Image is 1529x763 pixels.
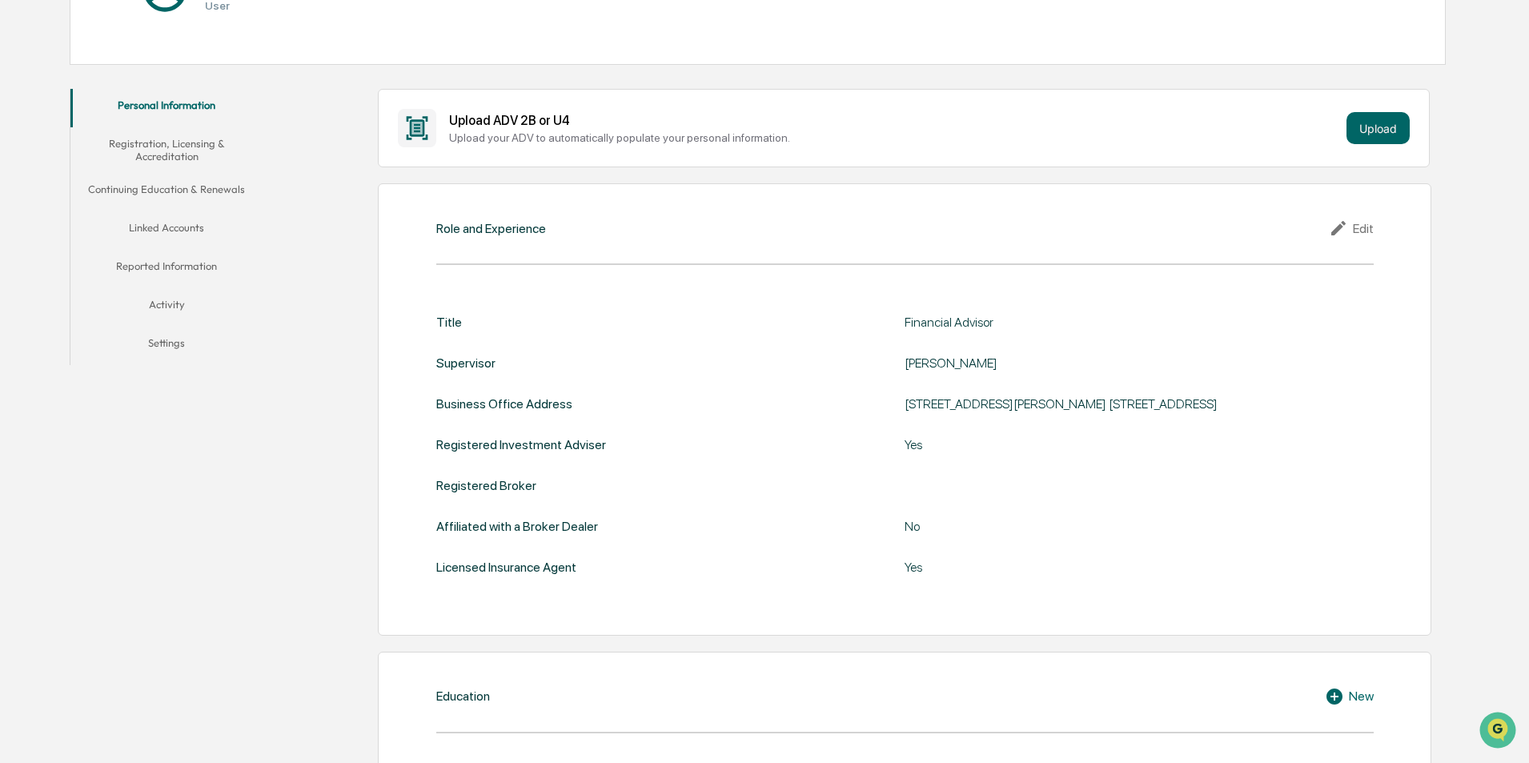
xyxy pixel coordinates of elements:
[110,195,205,224] a: 🗄️Attestations
[54,122,263,139] div: Start new chat
[70,89,263,365] div: secondary tabs example
[16,122,45,151] img: 1746055101610-c473b297-6a78-478c-a979-82029cc54cd1
[10,195,110,224] a: 🖐️Preclearance
[159,271,194,283] span: Pylon
[70,288,263,327] button: Activity
[905,315,1305,330] div: Financial Advisor
[449,113,1340,128] div: Upload ADV 2B or U4
[905,560,1305,575] div: Yes
[436,315,462,330] div: Title
[436,478,536,493] div: Registered Broker
[1478,710,1521,753] iframe: Open customer support
[905,437,1305,452] div: Yes
[436,519,598,534] div: Affiliated with a Broker Dealer
[272,127,291,147] button: Start new chat
[70,250,263,288] button: Reported Information
[436,437,606,452] div: Registered Investment Adviser
[905,519,1305,534] div: No
[16,203,29,216] div: 🖐️
[1346,112,1410,144] button: Upload
[905,355,1305,371] div: [PERSON_NAME]
[32,202,103,218] span: Preclearance
[1325,687,1374,706] div: New
[132,202,199,218] span: Attestations
[436,221,546,236] div: Role and Experience
[905,396,1305,412] div: [STREET_ADDRESS][PERSON_NAME] [STREET_ADDRESS]
[1329,219,1374,238] div: Edit
[436,560,576,575] div: Licensed Insurance Agent
[113,271,194,283] a: Powered byPylon
[32,232,101,248] span: Data Lookup
[436,396,572,412] div: Business Office Address
[16,234,29,247] div: 🔎
[10,226,107,255] a: 🔎Data Lookup
[436,355,496,371] div: Supervisor
[70,173,263,211] button: Continuing Education & Renewals
[54,139,203,151] div: We're available if you need us!
[16,34,291,59] p: How can we help?
[449,131,1340,144] div: Upload your ADV to automatically populate your personal information.
[70,327,263,365] button: Settings
[70,211,263,250] button: Linked Accounts
[42,73,264,90] input: Clear
[70,127,263,173] button: Registration, Licensing & Accreditation
[436,689,490,704] div: Education
[70,89,263,127] button: Personal Information
[116,203,129,216] div: 🗄️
